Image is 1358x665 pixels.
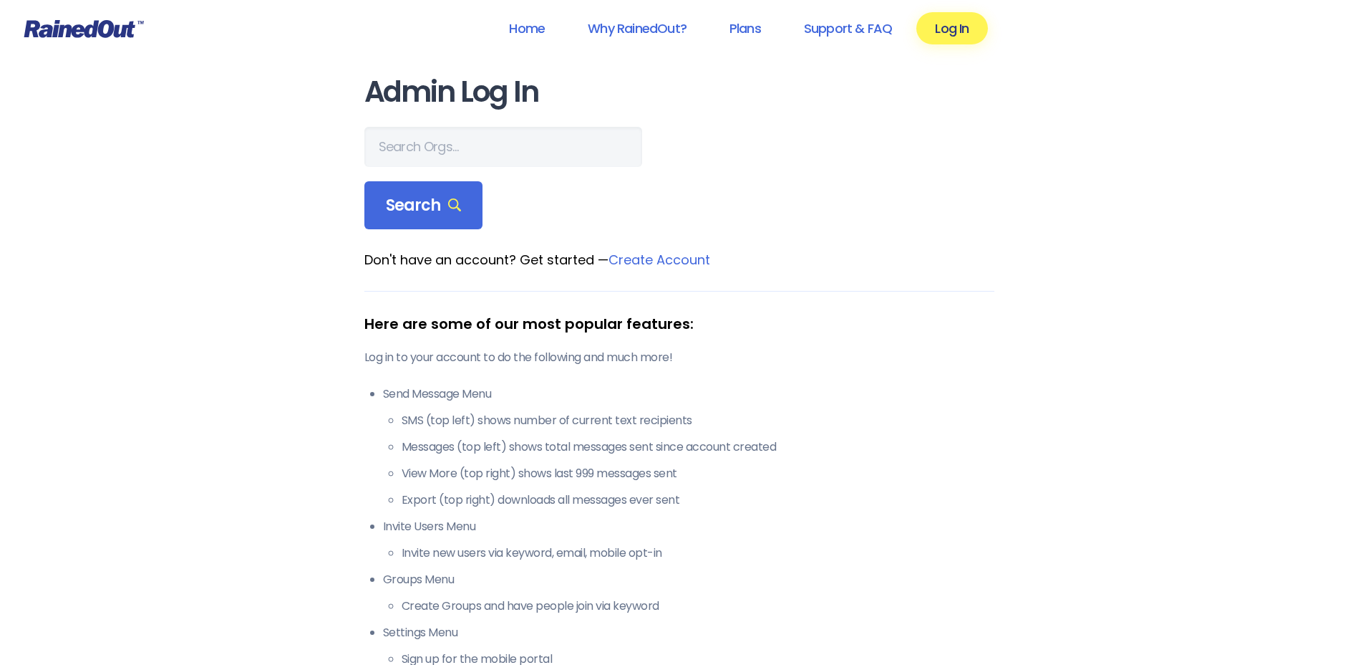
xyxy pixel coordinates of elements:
li: Invite Users Menu [383,518,994,562]
a: Support & FAQ [785,12,911,44]
div: Here are some of our most popular features: [364,313,994,335]
a: Home [490,12,563,44]
li: Send Message Menu [383,386,994,509]
li: Messages (top left) shows total messages sent since account created [402,439,994,456]
li: View More (top right) shows last 999 messages sent [402,465,994,482]
a: Create Account [608,251,710,269]
li: Create Groups and have people join via keyword [402,598,994,615]
p: Log in to your account to do the following and much more! [364,349,994,366]
input: Search Orgs… [364,127,642,167]
span: Search [386,196,462,216]
li: Invite new users via keyword, email, mobile opt-in [402,545,994,562]
h1: Admin Log In [364,76,994,108]
a: Why RainedOut? [569,12,705,44]
a: Plans [711,12,780,44]
li: Export (top right) downloads all messages ever sent [402,492,994,509]
div: Search [364,181,483,230]
li: SMS (top left) shows number of current text recipients [402,412,994,429]
li: Groups Menu [383,571,994,615]
a: Log In [916,12,987,44]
